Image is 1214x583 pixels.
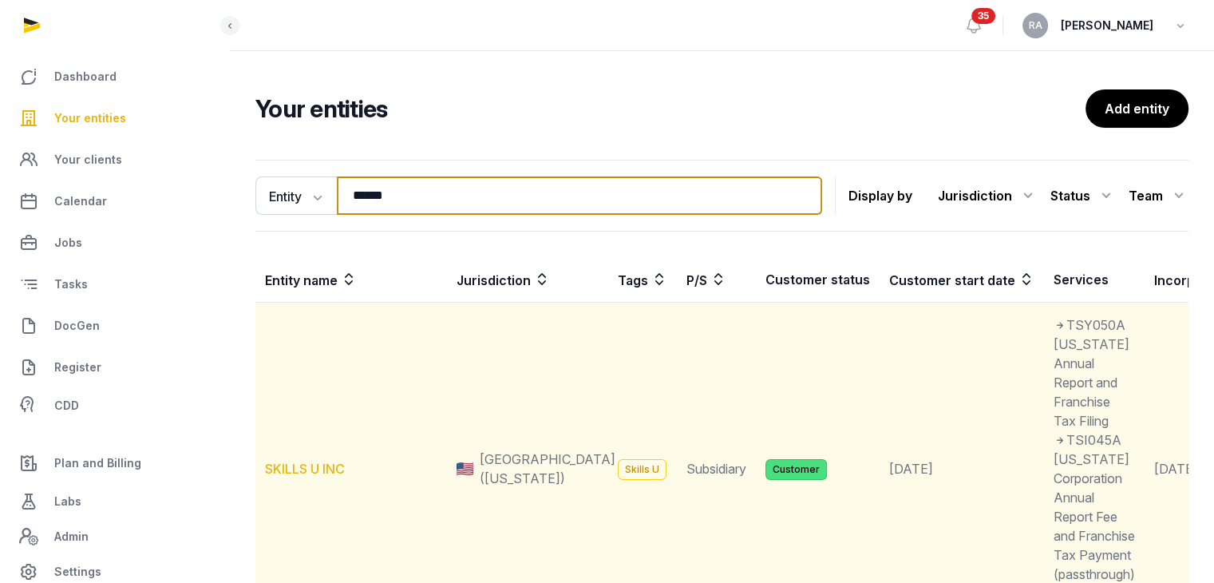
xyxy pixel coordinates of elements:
[54,492,81,511] span: Labs
[447,257,608,303] th: Jurisdiction
[54,192,107,211] span: Calendar
[54,316,100,335] span: DocGen
[54,527,89,546] span: Admin
[880,257,1044,303] th: Customer start date
[13,521,216,553] a: Admin
[13,99,216,137] a: Your entities
[13,348,216,387] a: Register
[13,141,216,179] a: Your clients
[255,176,337,215] button: Entity
[13,58,216,96] a: Dashboard
[54,109,126,128] span: Your entities
[54,562,101,581] span: Settings
[13,265,216,303] a: Tasks
[1061,16,1153,35] span: [PERSON_NAME]
[971,8,995,24] span: 35
[54,67,117,86] span: Dashboard
[54,275,88,294] span: Tasks
[1022,13,1048,38] button: RA
[13,224,216,262] a: Jobs
[1044,257,1145,303] th: Services
[54,454,141,473] span: Plan and Billing
[1029,21,1042,30] span: RA
[255,257,447,303] th: Entity name
[13,482,216,521] a: Labs
[13,444,216,482] a: Plan and Billing
[1054,432,1135,582] span: TSI045A [US_STATE] Corporation Annual Report Fee and Franchise Tax Payment (passthrough)
[54,233,82,252] span: Jobs
[480,450,615,488] span: [GEOGRAPHIC_DATA] ([US_STATE])
[1129,183,1188,208] div: Team
[54,358,101,377] span: Register
[677,257,756,303] th: P/S
[618,459,666,480] span: Skills U
[765,459,827,480] span: Customer
[1050,183,1116,208] div: Status
[13,390,216,422] a: CDD
[54,396,79,415] span: CDD
[756,257,880,303] th: Customer status
[265,461,345,477] a: SKILLS U INC
[54,150,122,169] span: Your clients
[13,307,216,345] a: DocGen
[1085,89,1188,128] a: Add entity
[255,94,1085,123] h2: Your entities
[13,182,216,220] a: Calendar
[848,183,912,208] p: Display by
[938,183,1038,208] div: Jurisdiction
[1054,317,1129,429] span: TSY050A [US_STATE] Annual Report and Franchise Tax Filing
[608,257,677,303] th: Tags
